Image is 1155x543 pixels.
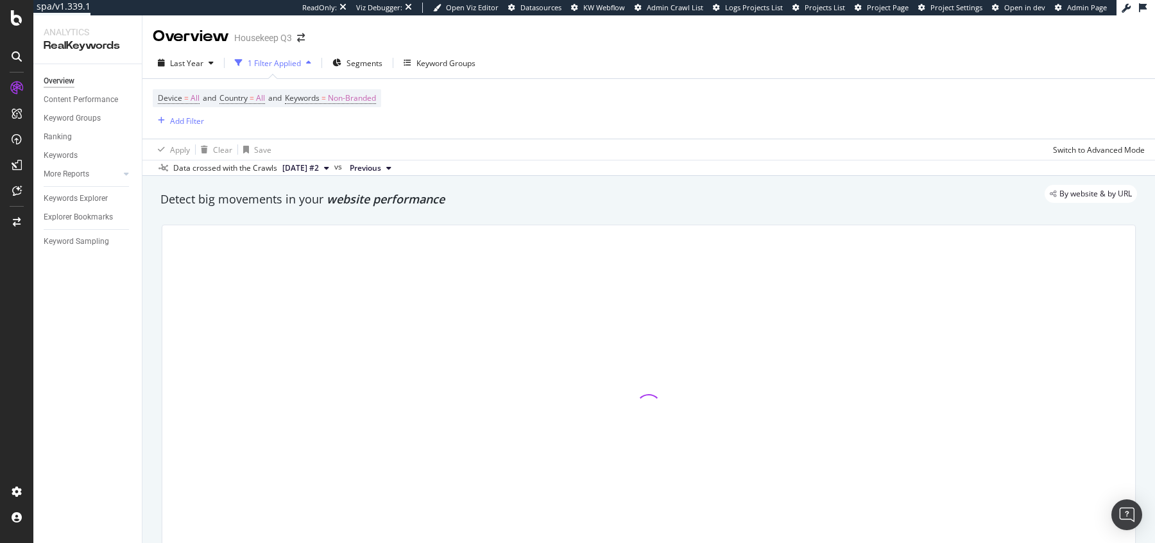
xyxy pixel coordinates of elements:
span: and [203,92,216,103]
span: Keywords [285,92,320,103]
div: Switch to Advanced Mode [1053,144,1145,155]
div: RealKeywords [44,39,132,53]
a: Admin Page [1055,3,1107,13]
span: Segments [346,58,382,69]
button: Apply [153,139,190,160]
a: Overview [44,74,133,88]
div: Keyword Groups [416,58,475,69]
div: Content Performance [44,93,118,107]
div: Data crossed with the Crawls [173,162,277,174]
span: Datasources [520,3,561,12]
div: Add Filter [170,116,204,126]
span: Admin Page [1067,3,1107,12]
a: Content Performance [44,93,133,107]
div: Keywords Explorer [44,192,108,205]
button: Save [238,139,271,160]
span: = [250,92,254,103]
button: Previous [345,160,397,176]
a: Logs Projects List [713,3,783,13]
a: KW Webflow [571,3,625,13]
span: Open Viz Editor [446,3,499,12]
span: Country [219,92,248,103]
div: Clear [213,144,232,155]
span: Non-Branded [328,89,376,107]
span: KW Webflow [583,3,625,12]
span: 2025 Sep. 24th #2 [282,162,319,174]
button: 1 Filter Applied [230,53,316,73]
span: Open in dev [1004,3,1045,12]
a: Keyword Groups [44,112,133,125]
span: = [321,92,326,103]
span: vs [334,161,345,173]
button: [DATE] #2 [277,160,334,176]
a: Keyword Sampling [44,235,133,248]
span: All [256,89,265,107]
a: Datasources [508,3,561,13]
span: Admin Crawl List [647,3,703,12]
a: Ranking [44,130,133,144]
div: 1 Filter Applied [248,58,301,69]
span: All [191,89,200,107]
span: Device [158,92,182,103]
a: Open in dev [992,3,1045,13]
button: Keyword Groups [398,53,481,73]
div: Ranking [44,130,72,144]
button: Add Filter [153,113,204,128]
span: By website & by URL [1059,190,1132,198]
div: Apply [170,144,190,155]
a: Open Viz Editor [433,3,499,13]
div: legacy label [1045,185,1137,203]
div: Analytics [44,26,132,39]
div: Keywords [44,149,78,162]
button: Clear [196,139,232,160]
div: Open Intercom Messenger [1111,499,1142,530]
span: Previous [350,162,381,174]
button: Last Year [153,53,219,73]
button: Switch to Advanced Mode [1048,139,1145,160]
span: Last Year [170,58,203,69]
div: Housekeep Q3 [234,31,292,44]
span: and [268,92,282,103]
div: arrow-right-arrow-left [297,33,305,42]
span: = [184,92,189,103]
div: Save [254,144,271,155]
div: Viz Debugger: [356,3,402,13]
div: More Reports [44,168,89,181]
span: Projects List [805,3,845,12]
span: Logs Projects List [725,3,783,12]
button: Segments [327,53,388,73]
a: Explorer Bookmarks [44,211,133,224]
div: ReadOnly: [302,3,337,13]
a: More Reports [44,168,120,181]
a: Keywords [44,149,133,162]
div: Keyword Sampling [44,235,109,248]
div: Keyword Groups [44,112,101,125]
a: Project Settings [918,3,982,13]
span: Project Page [867,3,909,12]
div: Overview [44,74,74,88]
a: Project Page [855,3,909,13]
div: Explorer Bookmarks [44,211,113,224]
div: Overview [153,26,229,47]
a: Projects List [792,3,845,13]
a: Admin Crawl List [635,3,703,13]
a: Keywords Explorer [44,192,133,205]
span: Project Settings [930,3,982,12]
